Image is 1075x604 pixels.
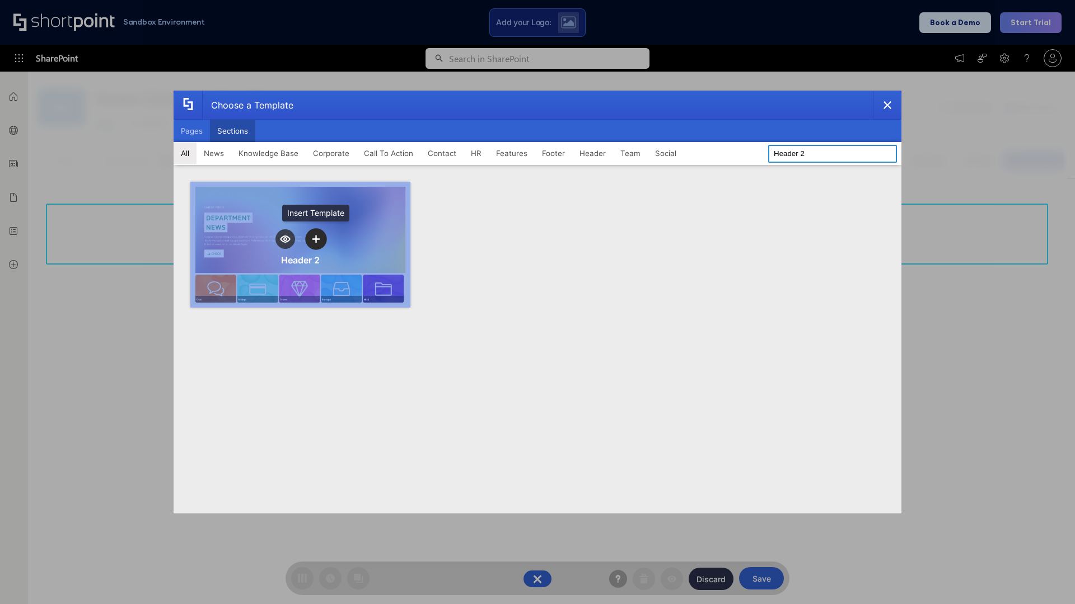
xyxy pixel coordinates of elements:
div: Header 2 [281,254,320,266]
button: Team [613,142,648,164]
button: Knowledge Base [231,142,306,164]
button: Pages [174,120,210,142]
button: Social [648,142,684,164]
button: Header [572,142,613,164]
button: Corporate [306,142,357,164]
button: Footer [535,142,572,164]
button: HR [464,142,489,164]
input: Search [768,145,897,163]
button: All [174,142,197,164]
button: Call To Action [357,142,420,164]
button: Features [489,142,535,164]
div: template selector [174,91,901,513]
iframe: Chat Widget [1019,550,1075,604]
div: Choose a Template [202,91,293,119]
button: News [197,142,231,164]
button: Contact [420,142,464,164]
button: Sections [210,120,255,142]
